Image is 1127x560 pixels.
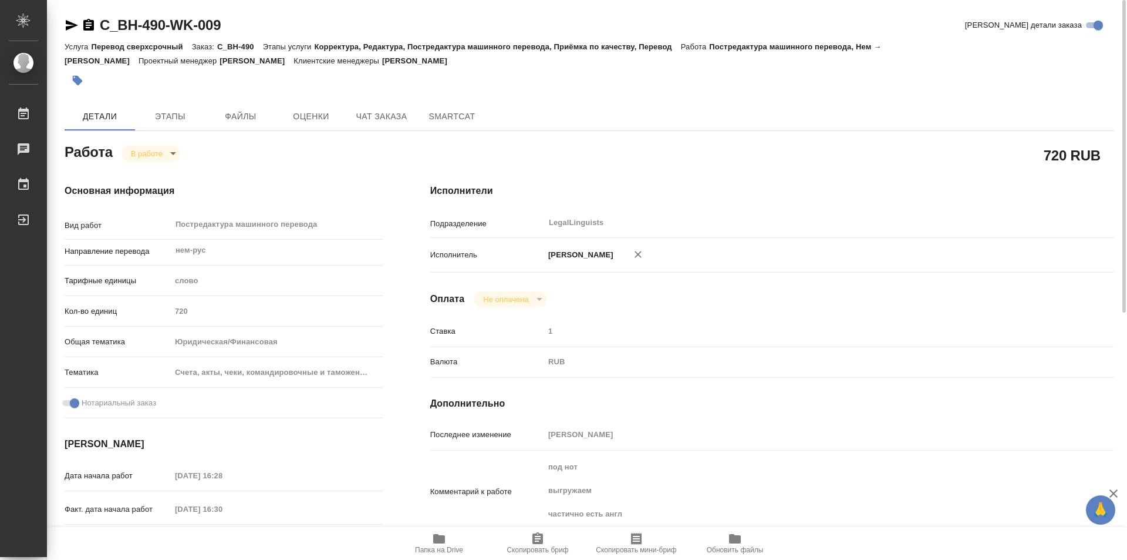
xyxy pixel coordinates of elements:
span: Нотариальный заказ [82,397,156,409]
span: Чат заказа [353,109,410,124]
p: Кол-во единиц [65,306,171,317]
p: Тарифные единицы [65,275,171,287]
p: Подразделение [430,218,544,230]
span: Папка на Drive [415,546,463,554]
p: Последнее изменение [430,429,544,441]
p: Направление перевода [65,246,171,257]
div: слово [171,271,383,291]
input: Пустое поле [171,303,383,320]
p: Заказ: [192,42,217,51]
p: Дата начала работ [65,470,171,482]
p: Ставка [430,326,544,337]
p: Комментарий к работе [430,486,544,498]
input: Пустое поле [544,323,1057,340]
button: Скопировать ссылку для ЯМессенджера [65,18,79,32]
input: Пустое поле [544,426,1057,443]
textarea: под нот выгружаем частично есть англ [544,457,1057,524]
div: Счета, акты, чеки, командировочные и таможенные документы [171,363,383,383]
div: Юридическая/Финансовая [171,332,383,352]
p: Услуга [65,42,91,51]
h4: Оплата [430,292,465,306]
button: Скопировать мини-бриф [587,527,686,560]
button: Добавить тэг [65,68,90,93]
p: Клиентские менеджеры [293,56,382,65]
p: Перевод сверхсрочный [91,42,191,51]
p: Факт. дата начала работ [65,504,171,515]
span: [PERSON_NAME] детали заказа [965,19,1082,31]
button: Скопировать бриф [488,527,587,560]
p: [PERSON_NAME] [544,249,613,261]
p: Этапы услуги [263,42,315,51]
span: Обновить файлы [707,546,764,554]
h4: Дополнительно [430,397,1114,411]
span: Оценки [283,109,339,124]
p: Проектный менеджер [139,56,220,65]
h2: Работа [65,140,113,162]
button: В работе [127,149,166,159]
div: В работе [122,146,180,162]
p: [PERSON_NAME] [382,56,456,65]
button: Удалить исполнителя [625,242,651,267]
p: Валюта [430,356,544,368]
p: Исполнитель [430,249,544,261]
p: [PERSON_NAME] [220,56,293,65]
p: Вид работ [65,220,171,232]
p: C_BH-490 [217,42,263,51]
a: C_BH-490-WK-009 [100,17,221,33]
p: Общая тематика [65,336,171,348]
span: Скопировать бриф [507,546,568,554]
span: Скопировать мини-бриф [596,546,676,554]
p: Тематика [65,367,171,378]
button: Папка на Drive [390,527,488,560]
span: Детали [72,109,128,124]
span: SmartCat [424,109,480,124]
p: Корректура, Редактура, Постредактура машинного перевода, Приёмка по качеству, Перевод [314,42,680,51]
input: Пустое поле [171,501,274,518]
h4: [PERSON_NAME] [65,437,383,451]
h4: Основная информация [65,184,383,198]
input: Пустое поле [171,467,274,484]
span: Этапы [142,109,198,124]
span: Файлы [212,109,269,124]
button: Скопировать ссылку [82,18,96,32]
button: 🙏 [1086,495,1115,525]
button: Обновить файлы [686,527,784,560]
button: Не оплачена [480,294,532,304]
div: В работе [474,291,546,307]
h2: 720 RUB [1044,145,1101,165]
h4: Исполнители [430,184,1114,198]
p: Работа [681,42,710,51]
div: RUB [544,352,1057,372]
span: 🙏 [1091,498,1111,522]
